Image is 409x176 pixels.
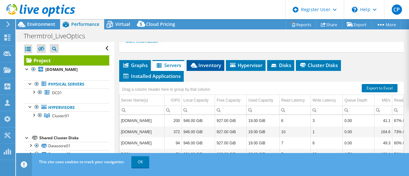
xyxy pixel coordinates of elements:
[247,149,280,160] td: Column Used Capacity, Value 63.00 GiB
[24,55,109,65] a: Project
[215,106,247,114] td: Column Free Capacity, Filter cell
[311,115,343,126] td: Column Write Latency, Value 3
[165,137,182,149] td: Column IOPS, Value 94
[316,19,342,29] a: Share
[182,115,215,126] td: Column Local Capacity, Value 946.00 GiB
[182,137,215,149] td: Column Local Capacity, Value 946.00 GiB
[215,126,247,137] td: Column Free Capacity, Value 927.00 GiB
[313,96,336,104] div: Write Latency
[311,126,343,137] td: Column Write Latency, Value 1
[343,106,374,114] td: Column Queue Depth, Filter cell
[374,95,392,106] td: MB/s Column
[120,126,165,137] td: Column Server Name(s), Value vmhost02.thermtrol.com
[280,126,311,137] td: Column Read Latency, Value 10
[299,62,338,68] span: Cluster Disks
[52,113,69,119] span: Cluster01
[165,106,182,114] td: Column IOPS, Filter cell
[270,62,291,68] span: Disks
[146,21,175,27] span: Cloud Pricing
[24,65,109,74] a: [DOMAIN_NAME]
[165,126,182,137] td: Column IOPS, Value 372
[115,21,130,27] span: Virtual
[39,159,125,165] span: This site uses cookies to track your navigation.
[281,96,305,104] div: Read Latency
[215,149,247,160] td: Column Free Capacity, Value 868.00 GiB
[24,111,109,120] a: Cluster01
[182,106,215,114] td: Column Local Capacity, Filter cell
[311,95,343,106] td: Write Latency Column
[280,149,311,160] td: Column Read Latency, Value 5
[122,62,148,68] span: Graphs
[182,95,215,106] td: Local Capacity Column
[311,137,343,149] td: Column Write Latency, Value 6
[131,156,149,168] a: OK
[215,137,247,149] td: Column Free Capacity, Value 927.00 GiB
[122,73,181,79] span: Installed Applications
[362,84,397,92] a: Export to Excel
[247,137,280,149] td: Column Used Capacity, Value 19.00 GiB
[247,126,280,137] td: Column Used Capacity, Value 19.00 GiB
[165,115,182,126] td: Column IOPS, Value 200
[24,80,109,88] a: Physical Servers
[343,95,374,106] td: Queue Depth Column
[374,126,392,137] td: Column MB/s, Value 164.6
[190,62,221,68] span: Inventory
[229,62,262,68] span: Hypervisor
[121,85,212,94] div: Drag a column header here to group by that column
[343,137,374,149] td: Column Queue Depth, Value 0.00
[374,106,392,114] td: Column MB/s, Filter cell
[71,21,99,27] span: Performance
[382,96,390,104] div: MB/s
[165,95,182,106] td: IOPS Column
[27,21,55,27] span: Environment
[247,95,280,106] td: Used Capacity Column
[24,142,109,150] a: Datastore01
[280,137,311,149] td: Column Read Latency, Value 7
[280,115,311,126] td: Column Read Latency, Value 6
[374,137,392,149] td: Column MB/s, Value 49.3
[374,115,392,126] td: Column MB/s, Value 41.1
[120,149,165,160] td: Column Server Name(s), Value DC01
[215,95,247,106] td: Free Capacity Column
[311,149,343,160] td: Column Write Latency, Value 22
[171,96,180,104] div: IOPS
[280,106,311,114] td: Column Read Latency, Filter cell
[165,149,182,160] td: Column IOPS, Value 59
[156,62,181,68] span: Servers
[217,96,241,104] div: Free Capacity
[120,115,165,126] td: Column Server Name(s), Value vmhost03.thermtrol.com
[371,19,401,29] a: More
[126,39,163,44] a: More Information
[352,7,358,12] svg: \n
[343,149,374,160] td: Column Queue Depth, Value 1.76
[121,96,148,104] div: Server Name(s)
[343,126,374,137] td: Column Queue Depth, Value 0.00
[247,106,280,114] td: Column Used Capacity, Filter cell
[247,115,280,126] td: Column Used Capacity, Value 19.00 GiB
[52,90,62,96] span: DC01
[120,137,165,149] td: Column Server Name(s), Value vmhost01.thermtrol.com
[24,88,109,97] a: DC01
[343,115,374,126] td: Column Queue Depth, Value 0.00
[24,150,109,158] a: Datastore02
[45,67,78,72] b: [DOMAIN_NAME]
[342,19,372,29] a: Export
[21,33,95,40] h1: Thermtrol_LiveOptics
[374,149,392,160] td: Column MB/s, Value 160.1
[24,103,109,111] a: Hypervisors
[344,96,367,104] div: Queue Depth
[248,96,273,104] div: Used Capacity
[392,4,402,15] span: CP
[286,19,316,29] a: Reports
[183,96,209,104] div: Local Capacity
[311,106,343,114] td: Column Write Latency, Filter cell
[120,95,165,106] td: Server Name(s) Column
[215,115,247,126] td: Column Free Capacity, Value 927.00 GiB
[182,126,215,137] td: Column Local Capacity, Value 946.00 GiB
[280,95,311,106] td: Read Latency Column
[39,134,109,142] div: Shared Cluster Disks
[182,149,215,160] td: Column Local Capacity, Value 931.00 GiB
[120,106,165,114] td: Column Server Name(s), Filter cell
